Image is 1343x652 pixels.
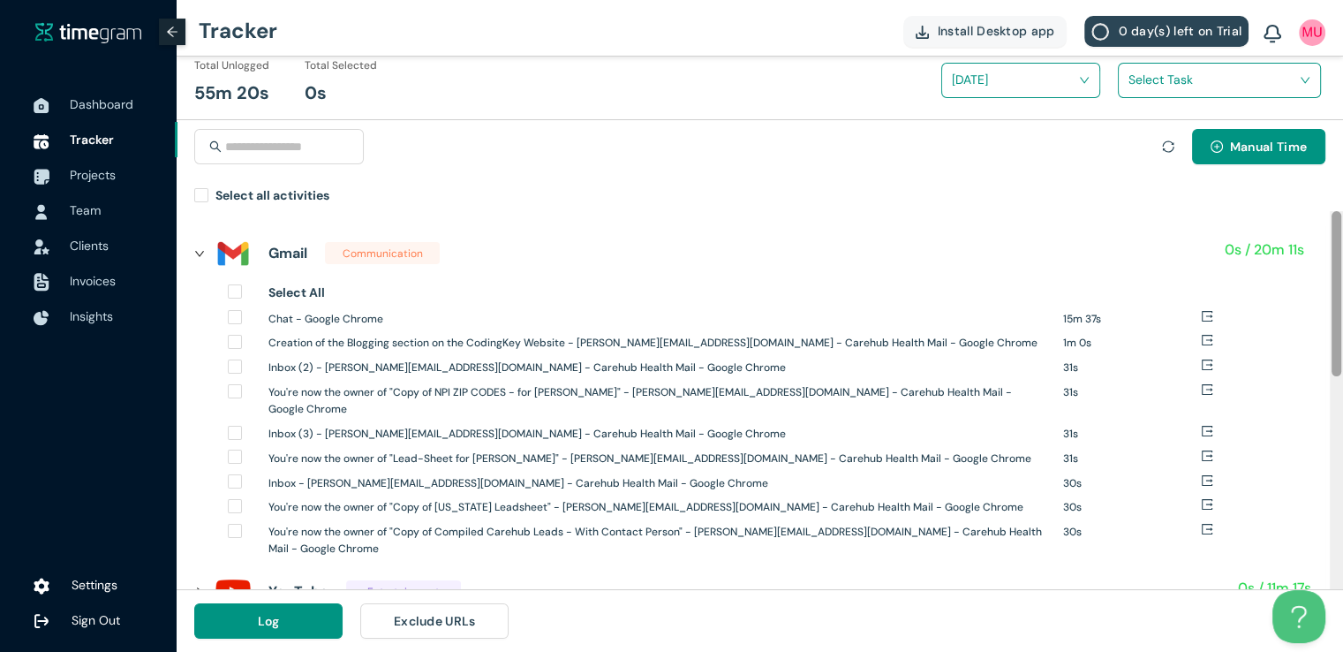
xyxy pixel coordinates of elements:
h1: Total Unlogged [194,57,269,74]
span: export [1201,474,1213,487]
h1: 31s [1063,426,1201,443]
h1: 31s [1063,360,1201,376]
img: timegram [35,21,141,42]
button: Exclude URLs [360,603,509,639]
span: export [1201,450,1213,462]
span: Team [70,202,101,218]
h1: 0s / 11m 17s [1238,577,1311,599]
h1: Chat - Google Chrome [268,311,1050,328]
h1: Tracker [199,4,277,57]
span: Clients [70,238,109,254]
span: Log [258,611,280,631]
h1: 31s [1063,384,1201,401]
h1: You're now the owner of "Copy of NPI ZIP CODES - for [PERSON_NAME]" - [PERSON_NAME][EMAIL_ADDRESS... [268,384,1050,418]
h1: Select All [268,283,325,302]
img: ProjectIcon [34,169,49,185]
span: Tracker [70,132,114,148]
button: plus-circleManual Time [1192,129,1325,164]
span: Exclude URLs [394,611,476,631]
span: export [1201,425,1213,437]
span: export [1201,310,1213,322]
h1: Inbox - [PERSON_NAME][EMAIL_ADDRESS][DOMAIN_NAME] - Carehub Health Mail - Google Chrome [268,475,1050,492]
img: InvoiceIcon [34,273,49,292]
a: timegram [35,21,141,43]
span: Communication [325,242,440,264]
h1: You're now the owner of "Lead-Sheet for [PERSON_NAME]" - [PERSON_NAME][EMAIL_ADDRESS][DOMAIN_NAME... [268,451,1050,467]
h1: Creation of the Blogging section on the CodingKey Website - [PERSON_NAME][EMAIL_ADDRESS][DOMAIN_N... [268,335,1050,352]
h1: Select all activities [215,186,329,205]
h1: Inbox (3) - [PERSON_NAME][EMAIL_ADDRESS][DOMAIN_NAME] - Carehub Health Mail - Google Chrome [268,426,1050,443]
button: 0 day(s) left on Trial [1084,16,1249,47]
h1: YouTube [268,580,328,603]
span: right [194,587,205,597]
span: search [209,140,222,153]
h1: Total Selected [305,57,377,74]
span: Manual Time [1230,137,1307,156]
button: Install Desktop app [903,16,1068,47]
span: Insights [70,308,113,324]
h1: 0s [305,80,327,107]
h1: 15m 37s [1063,311,1201,328]
h1: 55m 20s [194,80,269,107]
span: Invoices [70,273,116,289]
img: DashboardIcon [34,98,49,114]
span: Projects [70,167,116,183]
h1: 0s / 20m 11s [1225,239,1304,261]
img: InvoiceIcon [34,239,49,254]
img: logOut.ca60ddd252d7bab9102ea2608abe0238.svg [34,613,49,629]
img: BellIcon [1264,25,1281,44]
img: assets%2Ficons%2Ficons8-gmail-240.png [215,236,251,271]
span: right [194,248,205,259]
img: UserIcon [1299,19,1325,46]
span: export [1201,523,1213,535]
button: Log [194,603,343,639]
span: sync [1162,140,1174,153]
img: assets%2Ficons%2Fyoutube_updated.png [215,574,251,610]
span: export [1201,383,1213,396]
h1: You're now the owner of "Copy of [US_STATE] Leadsheet" - [PERSON_NAME][EMAIL_ADDRESS][DOMAIN_NAME... [268,499,1050,516]
span: arrow-left [166,26,178,38]
h1: 31s [1063,451,1201,467]
img: InsightsIcon [34,310,49,326]
span: plus-circle [1211,140,1223,155]
h1: 30s [1063,499,1201,516]
span: export [1201,498,1213,511]
img: DownloadApp [916,26,929,39]
span: Dashboard [70,96,133,112]
span: Install Desktop app [938,21,1055,41]
h1: 30s [1063,524,1201,541]
iframe: Toggle Customer Support [1272,590,1325,643]
h1: You're now the owner of "Copy of Compiled Carehub Leads - With Contact Person" - [PERSON_NAME][EM... [268,524,1050,557]
span: export [1201,359,1213,371]
span: 0 day(s) left on Trial [1118,21,1241,41]
span: Sign Out [72,612,120,628]
img: UserIcon [34,204,49,220]
h1: 1m 0s [1063,335,1201,352]
img: TimeTrackerIcon [34,133,49,149]
span: Entertainment [346,580,461,603]
h1: Inbox (2) - [PERSON_NAME][EMAIL_ADDRESS][DOMAIN_NAME] - Carehub Health Mail - Google Chrome [268,360,1050,376]
h1: Gmail [268,242,307,264]
h1: 30s [1063,475,1201,492]
span: export [1201,334,1213,346]
span: Settings [72,577,117,593]
img: settings.78e04af822cf15d41b38c81147b09f22.svg [34,577,49,595]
